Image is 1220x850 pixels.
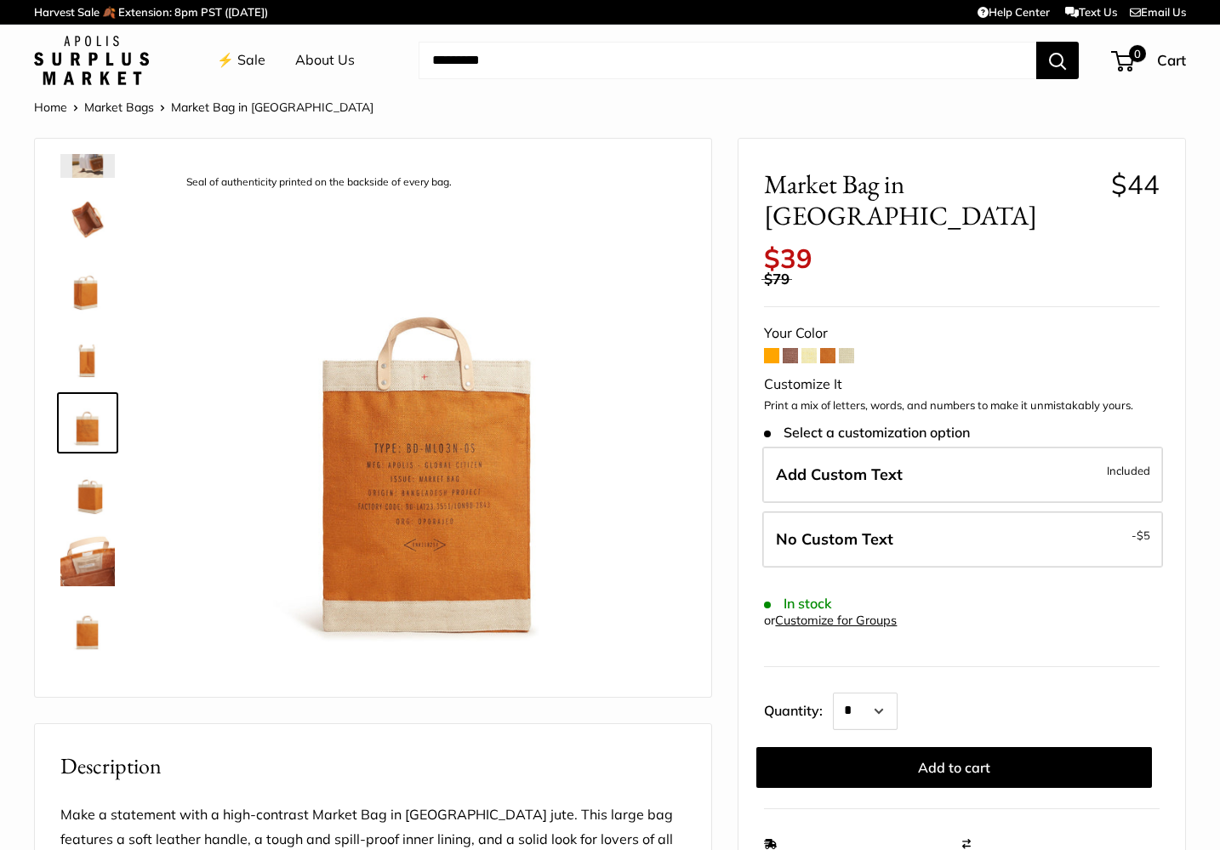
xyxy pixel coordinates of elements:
[776,529,893,549] span: No Custom Text
[34,100,67,115] a: Home
[764,609,897,632] div: or
[57,460,118,522] a: Market Bag in Cognac
[1113,47,1186,74] a: 0 Cart
[419,42,1036,79] input: Search...
[764,372,1160,397] div: Customize It
[295,48,355,73] a: About Us
[1107,460,1150,481] span: Included
[1157,51,1186,69] span: Cart
[764,321,1160,346] div: Your Color
[60,396,115,450] img: description_Seal of authenticity printed on the backside of every bag.
[60,328,115,382] img: Market Bag in Cognac
[57,188,118,249] a: Market Bag in Cognac
[776,465,903,484] span: Add Custom Text
[171,100,373,115] span: Market Bag in [GEOGRAPHIC_DATA]
[60,532,115,586] img: Market Bag in Cognac
[34,36,149,85] img: Apolis: Surplus Market
[1132,525,1150,545] span: -
[756,747,1152,788] button: Add to cart
[764,596,831,612] span: In stock
[764,425,969,441] span: Select a customization option
[1130,5,1186,19] a: Email Us
[84,100,154,115] a: Market Bags
[178,171,460,194] div: Seal of authenticity printed on the backside of every bag.
[764,397,1160,414] p: Print a mix of letters, words, and numbers to make it unmistakably yours.
[978,5,1050,19] a: Help Center
[60,600,115,654] img: Market Bag in Cognac
[34,96,373,118] nav: Breadcrumb
[764,168,1097,231] span: Market Bag in [GEOGRAPHIC_DATA]
[764,687,833,730] label: Quantity:
[217,48,265,73] a: ⚡️ Sale
[60,464,115,518] img: Market Bag in Cognac
[171,164,686,679] img: description_Seal of authenticity printed on the backside of every bag.
[1036,42,1079,79] button: Search
[775,613,897,628] a: Customize for Groups
[1129,45,1146,62] span: 0
[764,242,812,275] span: $39
[1111,168,1160,201] span: $44
[60,260,115,314] img: Market Bag in Cognac
[762,511,1163,568] label: Leave Blank
[57,392,118,454] a: description_Seal of authenticity printed on the backside of every bag.
[57,324,118,385] a: Market Bag in Cognac
[57,528,118,590] a: Market Bag in Cognac
[57,596,118,658] a: Market Bag in Cognac
[57,256,118,317] a: Market Bag in Cognac
[60,191,115,246] img: Market Bag in Cognac
[1065,5,1117,19] a: Text Us
[60,750,686,783] h2: Description
[762,447,1163,503] label: Add Custom Text
[1137,528,1150,542] span: $5
[764,270,790,288] span: $79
